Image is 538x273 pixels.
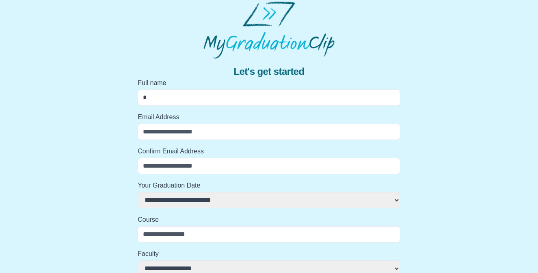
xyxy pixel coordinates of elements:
[203,1,335,59] img: MyGraduationClip
[138,146,400,156] label: Confirm Email Address
[138,112,400,122] label: Email Address
[138,78,400,88] label: Full name
[138,215,400,225] label: Course
[138,181,400,190] label: Your Graduation Date
[138,249,400,259] label: Faculty
[233,65,304,78] span: Let's get started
